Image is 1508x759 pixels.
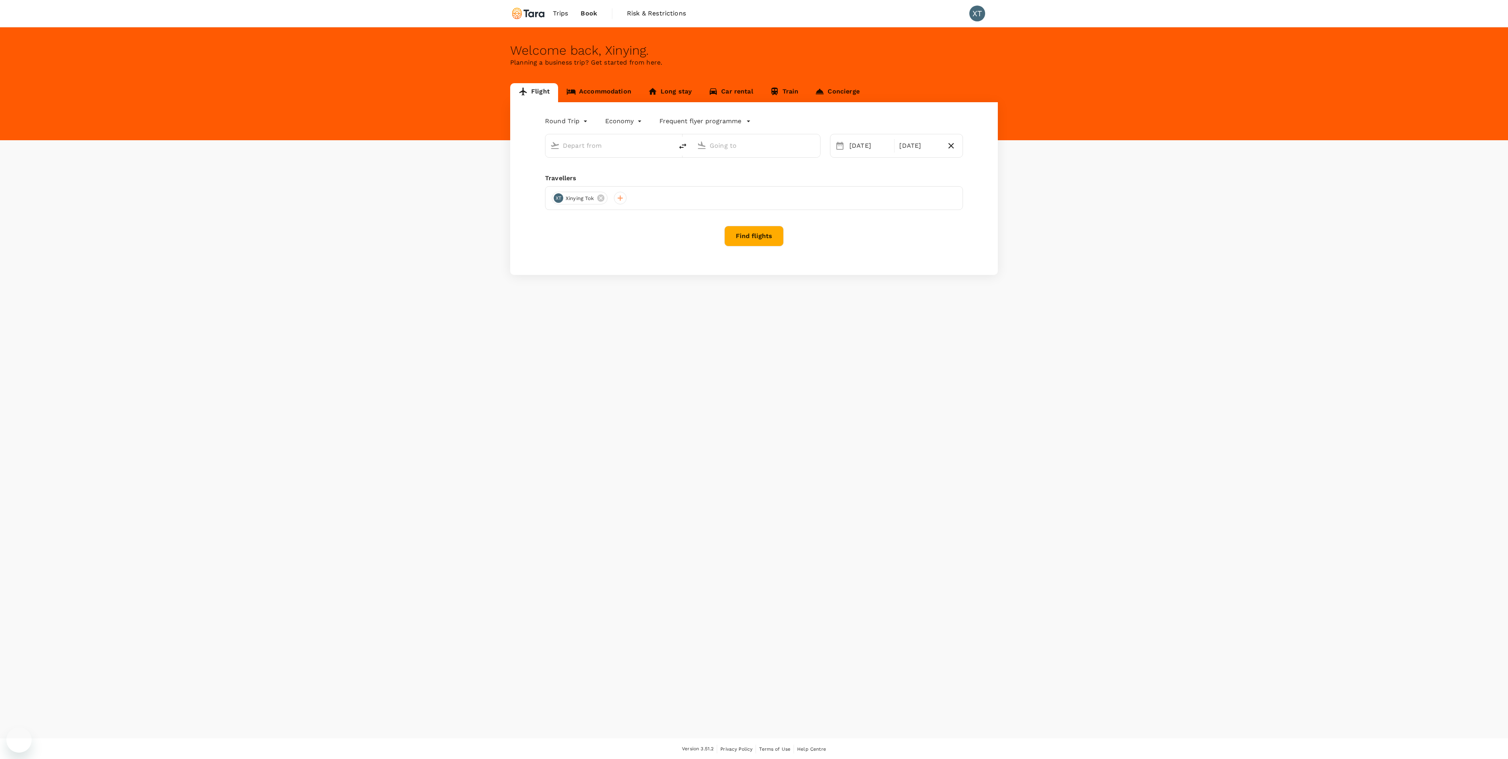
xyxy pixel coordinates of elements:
a: Train [762,83,807,102]
a: Help Centre [797,745,826,753]
span: Privacy Policy [720,746,752,752]
div: XT [554,193,563,203]
span: Trips [553,9,568,18]
span: Version 3.51.2 [682,745,714,753]
a: Flight [510,83,558,102]
button: Open [815,145,816,146]
a: Concierge [807,83,868,102]
a: Accommodation [558,83,640,102]
button: Frequent flyer programme [659,116,751,126]
div: XTXinying Tok [552,192,608,204]
iframe: Button to launch messaging window [6,727,32,753]
div: Travellers [545,174,963,183]
span: Xinying Tok [561,195,599,202]
a: Car rental [700,83,762,102]
div: Welcome back , Xinying . [510,43,998,58]
button: Open [668,145,669,146]
div: [DATE] [896,138,942,154]
div: Economy [605,115,644,128]
span: Book [581,9,597,18]
div: [DATE] [846,138,893,154]
a: Terms of Use [759,745,790,753]
p: Frequent flyer programme [659,116,741,126]
a: Long stay [640,83,700,102]
span: Help Centre [797,746,826,752]
input: Going to [710,139,803,152]
img: Tara Climate Ltd [510,5,547,22]
button: Find flights [724,226,784,246]
span: Terms of Use [759,746,790,752]
span: Risk & Restrictions [627,9,686,18]
a: Privacy Policy [720,745,752,753]
div: Round Trip [545,115,589,128]
div: XT [969,6,985,21]
button: delete [673,137,692,156]
p: Planning a business trip? Get started from here. [510,58,998,67]
input: Depart from [563,139,657,152]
